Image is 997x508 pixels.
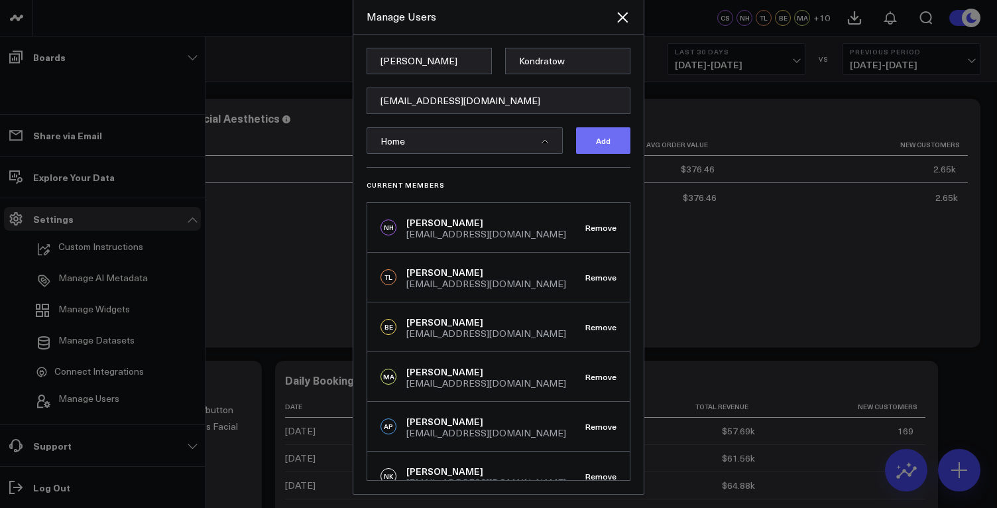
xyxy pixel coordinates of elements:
button: Remove [585,422,616,431]
button: Remove [585,472,616,481]
div: MA [381,369,396,385]
div: [EMAIL_ADDRESS][DOMAIN_NAME] [406,279,566,288]
button: Add [576,127,630,154]
button: Remove [585,322,616,332]
div: NH [381,220,396,235]
div: [EMAIL_ADDRESS][DOMAIN_NAME] [406,428,566,438]
div: [EMAIL_ADDRESS][DOMAIN_NAME] [406,229,566,239]
div: BE [381,319,396,335]
div: [EMAIL_ADDRESS][DOMAIN_NAME] [406,329,566,338]
div: [PERSON_NAME] [406,365,566,379]
input: Last name [505,48,630,74]
button: Remove [585,372,616,381]
button: Remove [585,273,616,282]
div: [PERSON_NAME] [406,415,566,428]
input: First name [367,48,492,74]
div: NK [381,468,396,484]
div: [PERSON_NAME] [406,316,566,329]
div: [PERSON_NAME] [406,266,566,279]
button: Close [615,9,630,25]
div: [PERSON_NAME] [406,216,566,229]
button: Remove [585,223,616,232]
div: AP [381,418,396,434]
div: [PERSON_NAME] [406,465,566,478]
h3: Current Members [367,181,630,189]
div: [EMAIL_ADDRESS][DOMAIN_NAME] [406,478,566,487]
div: [EMAIL_ADDRESS][DOMAIN_NAME] [406,379,566,388]
div: TL [381,269,396,285]
span: Home [381,135,405,147]
div: Manage Users [367,9,615,24]
input: Type email [367,88,630,114]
